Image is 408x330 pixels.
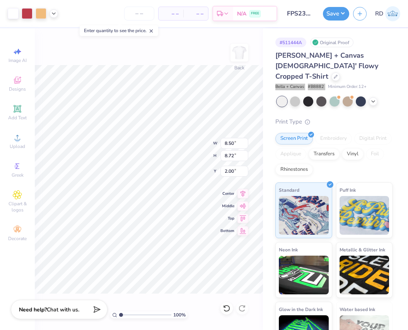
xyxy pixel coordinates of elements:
div: Vinyl [342,148,364,160]
img: Rommel Del Rosario [385,6,400,21]
span: Add Text [8,115,27,121]
input: – – [124,7,154,21]
span: # B8882 [308,84,324,90]
span: Center [220,191,234,196]
span: N/A [237,10,246,18]
img: Standard [279,196,329,235]
div: Rhinestones [275,164,313,175]
div: # 511444A [275,38,306,47]
span: Glow in the Dark Ink [279,305,323,313]
span: Decorate [8,235,27,242]
span: Image AI [9,57,27,64]
span: Bottom [220,228,234,234]
div: Enter quantity to see the price. [80,25,158,36]
div: Print Type [275,117,393,126]
div: Screen Print [275,133,313,144]
a: RD [375,6,400,21]
span: Puff Ink [340,186,356,194]
div: Original Proof [310,38,353,47]
span: – – [163,10,179,18]
img: Puff Ink [340,196,389,235]
span: Chat with us. [47,306,79,313]
span: Metallic & Glitter Ink [340,246,385,254]
img: Metallic & Glitter Ink [340,256,389,294]
span: Neon Ink [279,246,298,254]
span: Minimum Order: 12 + [328,84,367,90]
span: Top [220,216,234,221]
span: Upload [10,143,25,150]
div: Embroidery [315,133,352,144]
img: Back [232,45,247,60]
div: Digital Print [354,133,392,144]
div: Transfers [309,148,340,160]
span: 100 % [173,311,186,318]
span: Middle [220,203,234,209]
span: FREE [251,11,259,16]
div: Foil [366,148,384,160]
span: Clipart & logos [4,201,31,213]
span: Water based Ink [340,305,375,313]
input: Untitled Design [281,6,319,21]
span: Bella + Canvas [275,84,304,90]
img: Neon Ink [279,256,329,294]
button: Save [323,7,349,21]
span: – – [188,10,203,18]
span: Designs [9,86,26,92]
span: [PERSON_NAME] + Canvas [DEMOGRAPHIC_DATA]' Flowy Cropped T-Shirt [275,51,378,81]
span: Greek [12,172,24,178]
div: Applique [275,148,306,160]
span: Standard [279,186,299,194]
span: RD [375,9,383,18]
strong: Need help? [19,306,47,313]
div: Back [234,64,244,71]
